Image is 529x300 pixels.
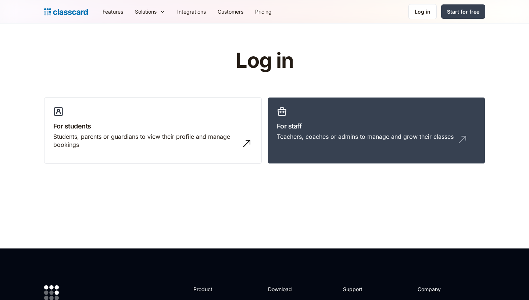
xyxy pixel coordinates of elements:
[268,285,298,293] h2: Download
[97,3,129,20] a: Features
[268,97,485,164] a: For staffTeachers, coaches or admins to manage and grow their classes
[277,133,454,141] div: Teachers, coaches or admins to manage and grow their classes
[415,8,430,15] div: Log in
[135,8,157,15] div: Solutions
[53,133,238,149] div: Students, parents or guardians to view their profile and manage bookings
[44,97,262,164] a: For studentsStudents, parents or guardians to view their profile and manage bookings
[447,8,479,15] div: Start for free
[408,4,437,19] a: Log in
[249,3,278,20] a: Pricing
[212,3,249,20] a: Customers
[193,285,233,293] h2: Product
[277,121,476,131] h3: For staff
[171,3,212,20] a: Integrations
[148,49,381,72] h1: Log in
[129,3,171,20] div: Solutions
[53,121,253,131] h3: For students
[44,7,88,17] a: Logo
[343,285,373,293] h2: Support
[418,285,467,293] h2: Company
[441,4,485,19] a: Start for free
